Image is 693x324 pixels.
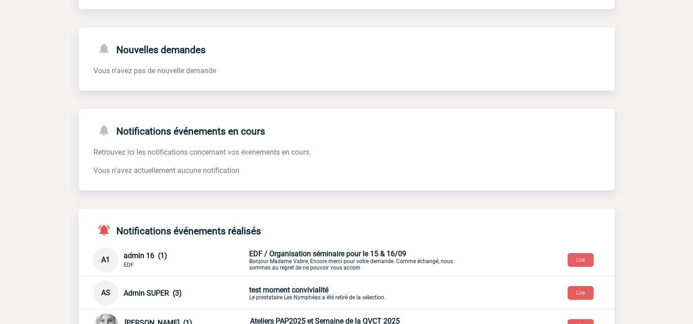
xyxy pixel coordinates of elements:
[124,289,182,297] span: Admin SUPER (3)
[93,42,206,55] h4: Nouvelles demandes
[93,148,311,157] span: Retrouvez ici les notifications concernant vos évenements en cours.
[249,249,406,258] span: EDF / Organisation séminaire pour le 15 & 16/09
[567,253,594,267] button: Lire
[560,288,601,297] a: Lire
[93,223,261,237] h4: Notifications événements réalisés
[249,286,464,301] p: Le prestataire Les Nymphéas a été retiré de la sélection.
[124,262,134,268] span: EDF
[93,288,464,297] a: AS Admin SUPER (3) test moment convivialitéLe prestataire Les Nymphéas a été retiré de la sélection.
[124,251,167,260] span: admin 16 (1)
[93,248,615,272] div: Conversation privée : Client - Agence
[97,223,116,237] img: notifications-active-24-px-r.png
[97,124,116,137] img: notifications-24-px-g.png
[93,281,615,305] div: Conversation privée : Client - Agence
[93,255,464,264] a: A1 admin 16 (1) EDF EDF / Organisation séminaire pour le 15 & 16/09Bonjour Madame Vabre, Encore m...
[93,166,240,175] span: Vous n'avez actuellement aucune notification
[249,286,328,294] span: test moment convivialité
[97,42,116,55] img: notifications-24-px-g.png
[249,249,464,271] p: Bonjour Madame Vabre, Encore merci pour votre demande. Comme échangé, nous sommes au regret de ne...
[93,66,216,75] span: Vous n'avez pas de nouvelle demande
[93,124,265,137] h4: Notifications événements en cours
[567,286,594,300] button: Lire
[560,255,601,264] a: Lire
[101,288,110,297] span: AS
[101,255,110,264] span: A1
